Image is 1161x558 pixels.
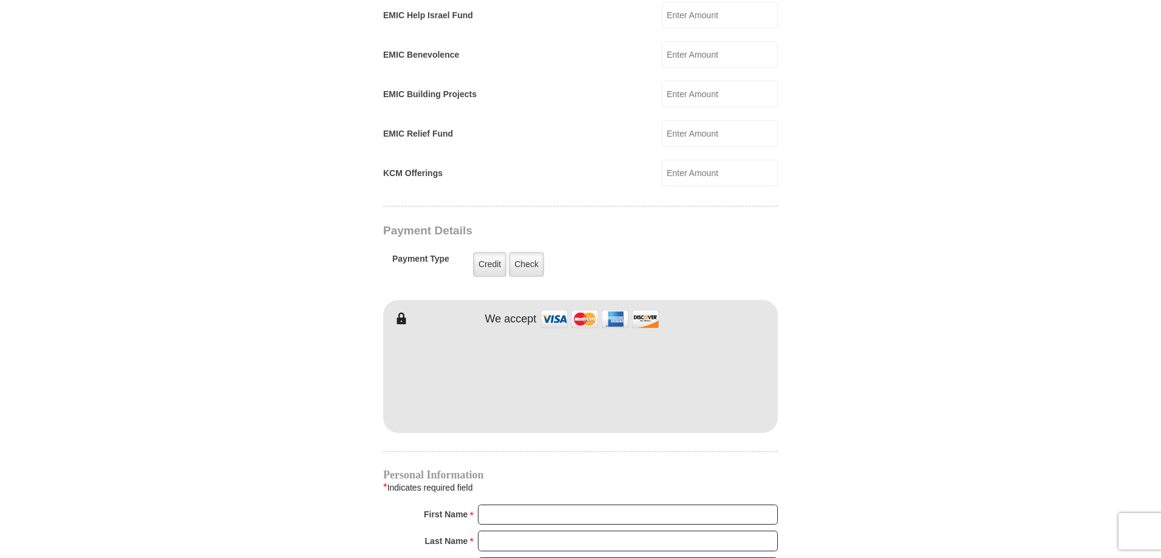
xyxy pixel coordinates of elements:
img: credit cards accepted [539,306,661,332]
input: Enter Amount [662,81,778,107]
input: Enter Amount [662,160,778,186]
label: EMIC Relief Fund [383,128,453,140]
input: Enter Amount [662,41,778,68]
label: KCM Offerings [383,167,443,180]
label: EMIC Help Israel Fund [383,9,473,22]
label: Check [509,252,544,277]
h4: Personal Information [383,470,778,480]
input: Enter Amount [662,2,778,29]
label: Credit [473,252,506,277]
h5: Payment Type [392,254,449,270]
strong: First Name [424,506,468,523]
label: EMIC Building Projects [383,88,477,101]
label: EMIC Benevolence [383,49,459,61]
input: Enter Amount [662,120,778,147]
h3: Payment Details [383,224,693,238]
h4: We accept [485,313,537,326]
strong: Last Name [425,532,468,549]
div: Indicates required field [383,480,778,495]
